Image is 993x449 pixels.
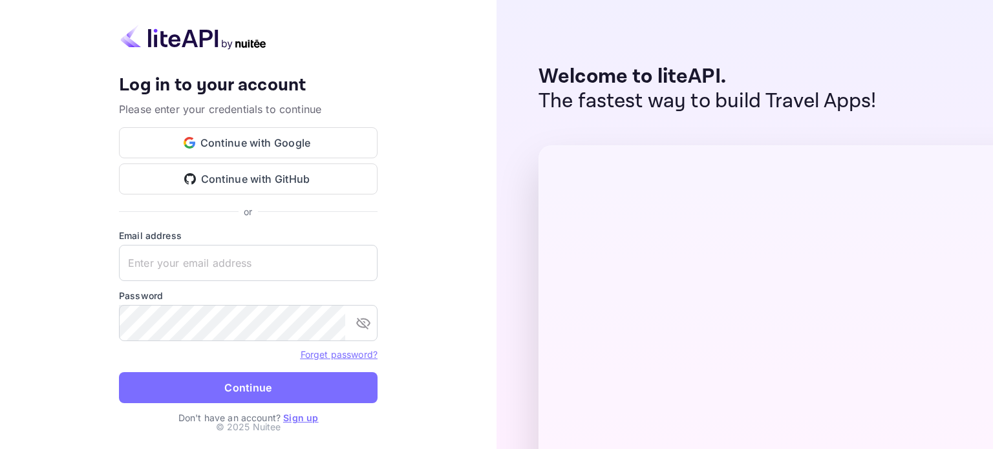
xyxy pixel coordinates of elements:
img: liteapi [119,25,268,50]
label: Password [119,289,378,302]
a: Forget password? [301,348,378,360]
a: Sign up [283,412,318,423]
label: Email address [119,229,378,242]
button: Continue [119,372,378,403]
button: Continue with GitHub [119,163,378,194]
p: © 2025 Nuitee [216,420,281,433]
p: The fastest way to build Travel Apps! [539,89,877,114]
p: Please enter your credentials to continue [119,101,378,117]
button: toggle password visibility [350,310,376,336]
h4: Log in to your account [119,74,378,97]
input: Enter your email address [119,245,378,281]
p: or [244,205,252,218]
p: Welcome to liteAPI. [539,65,877,89]
button: Continue with Google [119,127,378,158]
a: Forget password? [301,349,378,360]
p: Don't have an account? [119,411,378,424]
